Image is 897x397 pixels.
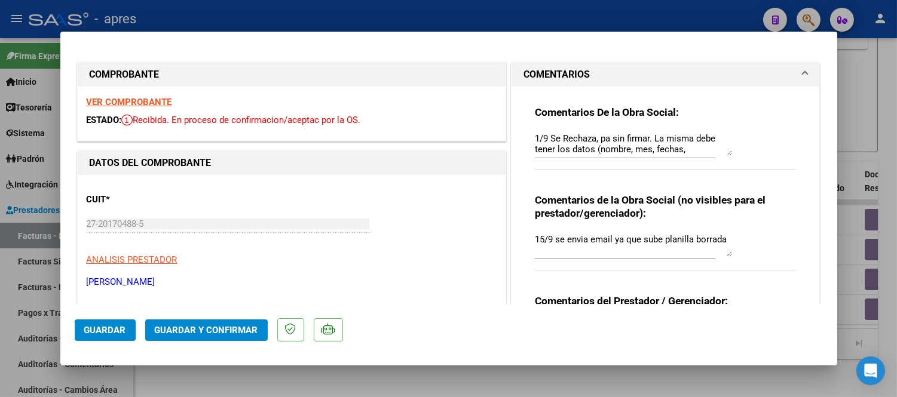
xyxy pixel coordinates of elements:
strong: Comentarios del Prestador / Gerenciador: [535,295,728,307]
strong: DATOS DEL COMPROBANTE [90,157,212,168]
div: COMENTARIOS [512,87,820,386]
p: [PERSON_NAME] [87,275,497,289]
strong: Comentarios De la Obra Social: [535,106,679,118]
span: Guardar y Confirmar [155,325,258,336]
div: Open Intercom Messenger [856,356,885,385]
a: VER COMPROBANTE [87,97,172,107]
span: ESTADO: [87,115,122,125]
strong: COMPROBANTE [90,69,160,80]
p: CUIT [87,193,210,207]
button: Guardar y Confirmar [145,319,268,341]
h1: COMENTARIOS [523,67,590,82]
span: ANALISIS PRESTADOR [87,254,177,265]
span: Recibida. En proceso de confirmacion/aceptac por la OS. [122,115,361,125]
button: Guardar [75,319,136,341]
mat-expansion-panel-header: COMENTARIOS [512,63,820,87]
strong: Comentarios de la Obra Social (no visibles para el prestador/gerenciador): [535,194,766,219]
span: Guardar [84,325,126,336]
